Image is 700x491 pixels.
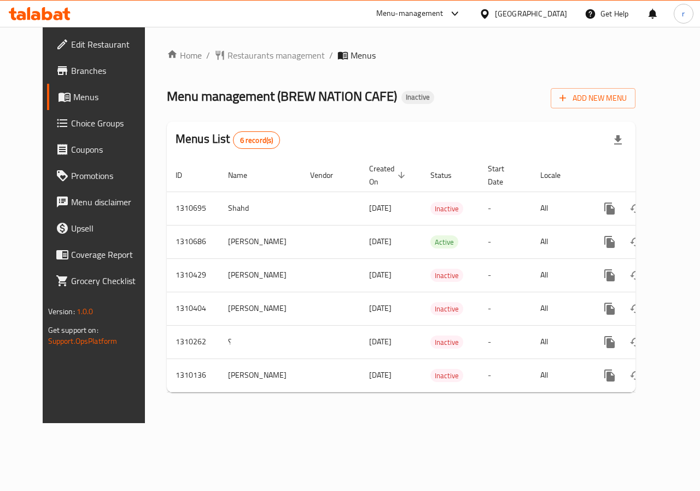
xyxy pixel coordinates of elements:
span: Choice Groups [71,117,151,130]
a: Menu disclaimer [47,189,160,215]
span: Coverage Report [71,248,151,261]
a: Restaurants management [214,49,325,62]
button: more [597,329,623,355]
button: Change Status [623,229,649,255]
a: Upsell [47,215,160,241]
button: Change Status [623,262,649,288]
td: [PERSON_NAME] [219,258,301,292]
span: Edit Restaurant [71,38,151,51]
td: - [479,325,532,359]
span: Inactive [430,336,463,349]
a: Choice Groups [47,110,160,136]
td: All [532,359,588,392]
a: Branches [47,57,160,84]
span: Active [430,236,458,249]
span: [DATE] [369,234,392,249]
a: Promotions [47,163,160,189]
td: All [532,292,588,325]
div: Inactive [401,91,434,104]
span: Add New Menu [559,91,627,105]
span: Inactive [430,303,463,315]
span: ID [176,169,196,182]
button: Change Status [623,362,649,389]
td: 1310686 [167,225,219,258]
div: Active [430,235,458,249]
td: 1310404 [167,292,219,325]
span: Inactive [430,203,463,215]
button: more [597,262,623,288]
button: Change Status [623,296,649,322]
a: Menus [47,84,160,110]
button: Change Status [623,195,649,222]
a: Coverage Report [47,241,160,268]
a: Coupons [47,136,160,163]
td: [PERSON_NAME] [219,359,301,392]
td: - [479,359,532,392]
span: [DATE] [369,268,392,282]
div: Export file [605,127,631,153]
span: Locale [540,169,575,182]
nav: breadcrumb [167,49,635,62]
span: r [682,8,685,20]
td: 1310136 [167,359,219,392]
div: Inactive [430,302,463,315]
span: Branches [71,64,151,77]
span: Restaurants management [227,49,325,62]
td: ؟ [219,325,301,359]
button: more [597,296,623,322]
span: Promotions [71,169,151,182]
td: All [532,225,588,258]
span: Vendor [310,169,347,182]
span: Created On [369,162,409,188]
a: Edit Restaurant [47,31,160,57]
button: more [597,195,623,222]
td: 1310429 [167,258,219,292]
h2: Menus List [176,131,280,149]
span: Name [228,169,261,182]
div: Inactive [430,336,463,349]
span: Get support on: [48,323,98,337]
td: 1310695 [167,192,219,225]
a: Home [167,49,202,62]
td: [PERSON_NAME] [219,292,301,325]
span: Grocery Checklist [71,274,151,287]
td: - [479,292,532,325]
td: - [479,192,532,225]
span: Start Date [488,162,518,188]
span: Version: [48,304,75,319]
button: more [597,362,623,389]
div: Total records count [233,131,281,149]
td: All [532,325,588,359]
span: [DATE] [369,334,392,349]
a: Grocery Checklist [47,268,160,294]
span: Status [430,169,466,182]
span: Menus [73,90,151,103]
button: Add New Menu [551,88,635,108]
span: Menu disclaimer [71,195,151,209]
span: Menus [351,49,376,62]
a: Support.OpsPlatform [48,334,118,348]
span: [DATE] [369,301,392,315]
td: 1310262 [167,325,219,359]
td: - [479,258,532,292]
span: Menu management ( BREW NATION CAFE ) [167,84,397,108]
td: All [532,192,588,225]
li: / [206,49,210,62]
td: Shahd [219,192,301,225]
div: Menu-management [376,7,444,20]
span: Inactive [430,369,463,382]
td: - [479,225,532,258]
span: [DATE] [369,201,392,215]
div: [GEOGRAPHIC_DATA] [495,8,567,20]
span: 1.0.0 [77,304,94,319]
li: / [329,49,333,62]
span: Inactive [430,269,463,282]
span: Upsell [71,222,151,235]
span: Coupons [71,143,151,156]
span: Inactive [401,93,434,102]
td: [PERSON_NAME] [219,225,301,258]
span: 6 record(s) [234,135,280,146]
span: [DATE] [369,368,392,382]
